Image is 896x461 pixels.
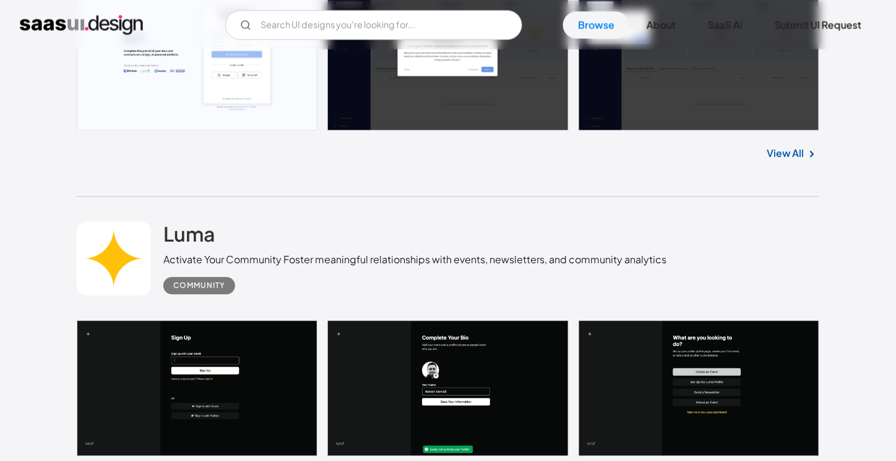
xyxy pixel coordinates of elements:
[163,221,215,252] a: Luma
[632,11,691,38] a: About
[767,146,804,161] a: View All
[760,11,876,38] a: Submit UI Request
[225,10,522,40] form: Email Form
[225,10,522,40] input: Search UI designs you're looking for...
[693,11,757,38] a: SaaS Ai
[163,252,666,267] div: Activate Your Community Foster meaningful relationships with events, newsletters, and community a...
[163,221,215,246] h2: Luma
[20,15,143,35] a: home
[563,11,629,38] a: Browse
[173,278,225,293] div: Community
